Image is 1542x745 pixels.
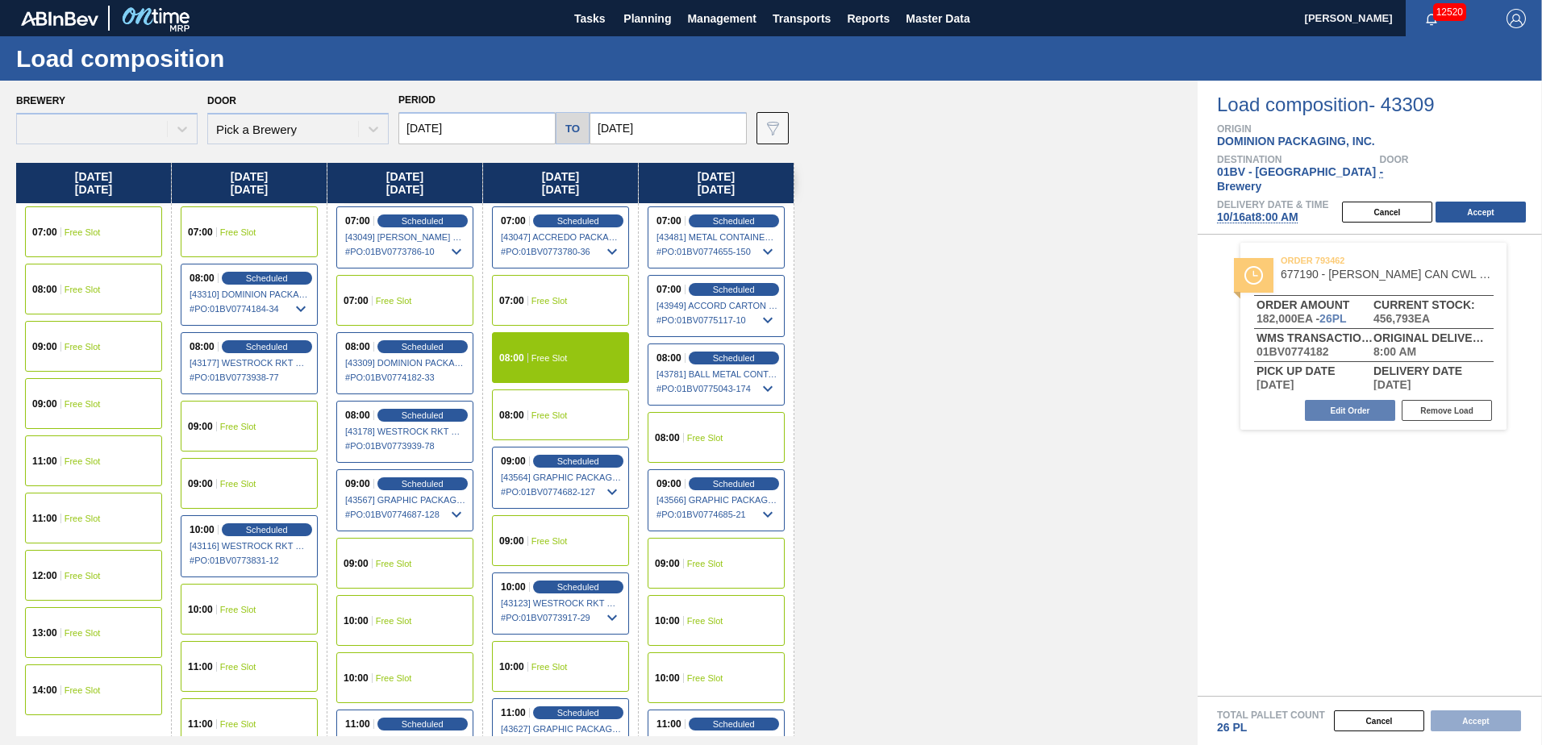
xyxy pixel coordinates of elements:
span: 09:00 [188,422,213,431]
span: # PO : 01BV0773917-29 [501,608,622,627]
span: 11:00 [188,719,213,729]
img: Logout [1507,9,1526,28]
span: [43627] GRAPHIC PACKAGING INTERNATIONA - 0008221069 [501,724,622,734]
span: 11:00 [656,719,681,729]
h1: Load composition [16,49,302,68]
span: Free Slot [65,285,101,294]
span: [43123] WESTROCK RKT COMPANY CORRUGATE - 0008323370 [501,598,622,608]
span: Free Slot [220,605,256,614]
img: TNhmsLtSVTkK8tSr43FrP2fwEKptu5GPRR3wAAAABJRU5ErkJggg== [21,11,98,26]
span: Free Slot [65,399,101,409]
span: 11:00 [32,514,57,523]
span: # PO : 01BV0773831-12 [190,551,310,570]
span: [43781] BALL METAL CONTAINER GROUP - 0008342641 [656,369,777,379]
span: Scheduled [246,342,288,352]
span: 10:00 [499,662,524,672]
span: # PO : 01BV0774184-34 [190,299,310,318]
span: 09:00 [501,456,526,466]
span: 07:00 [32,227,57,237]
span: Destination [1217,155,1380,164]
span: Planning [623,9,671,28]
span: Free Slot [376,296,412,306]
span: Free Slot [687,616,723,626]
span: Free Slot [65,685,101,695]
span: 07:00 [499,296,524,306]
span: # PO : 01BV0773939-78 [345,436,466,456]
span: 07:00 [656,285,681,294]
label: Door [207,95,236,106]
span: Free Slot [376,616,412,626]
button: Cancel [1334,710,1424,731]
button: icon-filter-gray [756,112,789,144]
span: Scheduled [402,479,444,489]
span: [42961] IPL USA INC - 0008221130 [656,735,777,745]
span: # PO : 01BV0773938-77 [190,368,310,387]
span: # PO : 01BV0773786-10 [345,242,466,261]
span: [43949] ACCORD CARTON CO - 0008329501 [656,301,777,310]
span: 11:00 [188,662,213,672]
span: 09:00 [655,559,680,568]
span: 10:00 [190,525,215,535]
button: Notifications [1406,7,1457,30]
span: Free Slot [376,673,412,683]
span: 08:00 [655,433,680,443]
span: Origin [1217,124,1542,134]
span: 07:00 [188,227,213,237]
span: Load composition - 43309 [1217,95,1542,114]
span: [43047] ACCREDO PACKAGING INC - 0008341298 [501,232,622,242]
span: 08:00 [345,410,370,420]
span: [43898] GRAPHIC PACKAGING INTERNATIONA - 0008221069 [345,735,466,745]
span: [43567] GRAPHIC PACKAGING INTERNATIONA - 0008221069 [345,495,466,505]
span: # PO : 01BV0774182-33 [345,368,466,387]
span: 10:00 [655,673,680,683]
span: Free Slot [531,536,568,546]
span: 09:00 [656,479,681,489]
span: Free Slot [65,342,101,352]
span: 12:00 [32,571,57,581]
span: # PO : 01BV0774685-21 [656,505,777,524]
span: 07:00 [344,296,369,306]
span: 09:00 [188,479,213,489]
span: [43310] DOMINION PACKAGING, INC. - 0008325026 [190,289,310,299]
span: [43049] BERRY GLOBAL INC - 0008311135 [345,232,466,242]
span: 08:00 [499,410,524,420]
span: Scheduled [713,719,755,729]
span: Scheduled [557,216,599,226]
span: Free Slot [65,227,101,237]
span: # PO : 01BV0774687-128 [345,505,466,524]
span: # PO : 01BV0775043-174 [656,379,777,398]
span: 07:00 [656,216,681,226]
span: Free Slot [65,628,101,638]
span: Free Slot [376,559,412,568]
span: Free Slot [65,571,101,581]
span: Scheduled [557,456,599,466]
span: 08:00 [499,353,524,363]
span: 09:00 [32,342,57,352]
span: Scheduled [713,216,755,226]
span: Free Slot [220,227,256,237]
img: icon-filter-gray [763,119,782,138]
span: [43116] WESTROCK RKT COMPANY CORRUGATE - 0008323370 [190,541,310,551]
span: Master Data [906,9,969,28]
span: 08:00 [190,342,215,352]
span: 08:00 [345,342,370,352]
span: Free Slot [531,296,568,306]
div: [DATE] [DATE] [483,163,638,203]
button: Accept [1436,202,1526,223]
span: 12520 [1433,3,1466,21]
span: # PO : 01BV0773780-36 [501,242,622,261]
span: # PO : 01BV0774682-127 [501,482,622,502]
span: Free Slot [531,662,568,672]
span: 11:00 [32,456,57,466]
span: Free Slot [220,662,256,672]
span: 10:00 [344,673,369,683]
span: Delivery Date & Time [1217,200,1328,210]
span: [43177] WESTROCK RKT COMPANY CORRUGATE - 0008323370 [190,358,310,368]
span: 08:00 [32,285,57,294]
span: Transports [773,9,831,28]
span: Scheduled [713,479,755,489]
span: 07:00 [345,216,370,226]
div: [DATE] [DATE] [16,163,171,203]
span: 13:00 [32,628,57,638]
span: 10:00 [188,605,213,614]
